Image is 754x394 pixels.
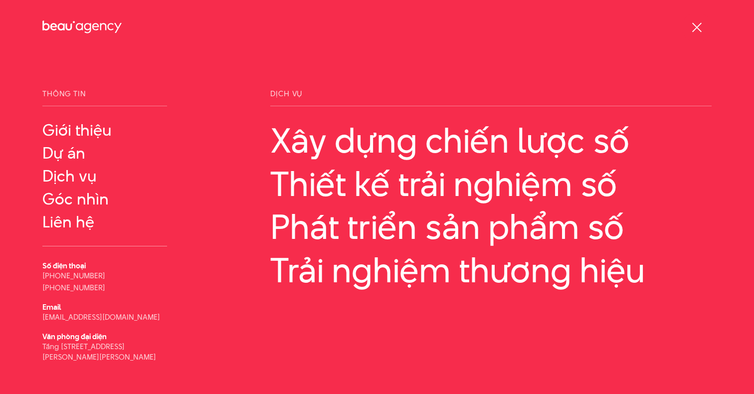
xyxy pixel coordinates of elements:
p: Tầng [STREET_ADDRESS][PERSON_NAME][PERSON_NAME] [42,341,167,362]
a: Trải nghiệm thương hiệu [270,251,712,289]
a: Góc nhìn [42,190,167,208]
b: Văn phòng đại diện [42,331,107,342]
a: Xây dựng chiến lược số [270,121,712,160]
a: [PHONE_NUMBER] [42,282,105,293]
a: English [42,379,68,387]
span: Dịch vụ [270,90,712,106]
a: Facebook [270,377,305,388]
a: [EMAIL_ADDRESS][DOMAIN_NAME] [42,312,160,322]
a: Dịch vụ [42,167,167,185]
span: Thông tin [42,90,167,106]
b: Số điện thoại [42,260,86,271]
a: Dribbble [355,377,386,388]
a: [DEMOGRAPHIC_DATA] [70,379,154,387]
a: Behance [314,377,346,388]
a: Phát triển sản phẩm số [270,207,712,246]
a: Thiết kế trải nghiệm số [270,165,712,203]
a: Linkein [396,377,420,388]
b: Email [42,302,61,312]
a: Dự án [42,144,167,162]
a: [PHONE_NUMBER] [42,270,105,281]
a: Giới thiệu [42,121,167,139]
a: Liên hệ [42,213,167,231]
